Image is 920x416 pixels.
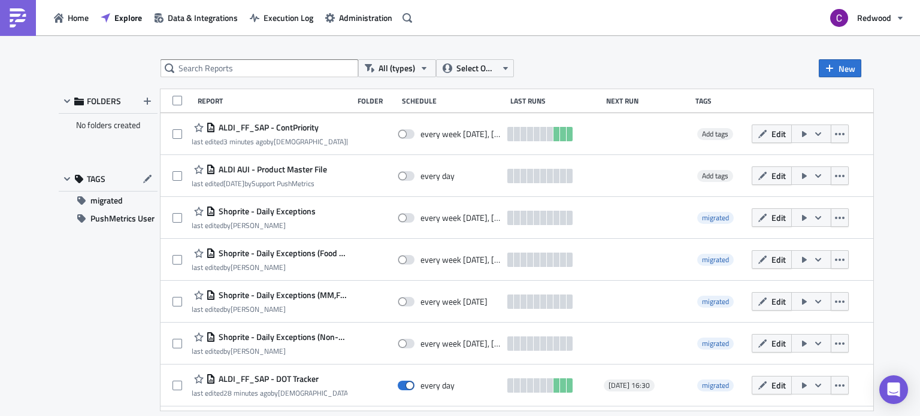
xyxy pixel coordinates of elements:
div: Last Runs [510,96,600,105]
div: No folders created [59,114,158,136]
span: migrated [702,379,729,391]
div: last edited by [PERSON_NAME] [192,221,316,230]
span: Shoprite - Daily Exceptions [216,206,316,217]
button: Edit [752,125,792,143]
span: migrated [702,212,729,223]
div: last edited by [DEMOGRAPHIC_DATA][PERSON_NAME] [192,388,347,397]
button: Edit [752,250,792,269]
span: migrated [702,254,729,265]
div: Next Run [606,96,689,105]
span: TAGS [87,174,105,184]
button: Administration [319,8,398,27]
div: every day [420,171,455,181]
input: Search Reports [161,59,358,77]
span: Select Owner [456,62,497,75]
button: New [819,59,861,77]
span: Execution Log [264,11,313,24]
div: Open Intercom Messenger [879,375,908,404]
div: every day [420,380,455,391]
div: Tags [695,96,747,105]
div: every week on Monday, Tuesday, Wednesday, Thursday, Friday, Saturday [420,212,501,223]
button: Edit [752,292,792,311]
span: Edit [771,127,786,140]
span: Shoprite - Daily Exceptions (Food Division) [216,248,347,259]
button: Edit [752,166,792,185]
button: Select Owner [436,59,514,77]
time: 2025-09-29T14:21:19Z [223,178,244,189]
button: PushMetrics User [59,209,158,227]
button: Edit [752,334,792,353]
span: Edit [771,295,786,308]
span: migrated [702,338,729,349]
img: Avatar [829,8,849,28]
button: Data & Integrations [148,8,244,27]
span: Add tags [702,170,728,181]
div: last edited by [DEMOGRAPHIC_DATA][PERSON_NAME] [192,137,347,146]
div: Folder [358,96,396,105]
span: migrated [697,338,734,350]
button: Home [48,8,95,27]
span: ALDI AUI - Product Master File [216,164,327,175]
div: Schedule [402,96,504,105]
span: ALDI_FF_SAP - ContPriority [216,122,319,133]
span: migrated [697,296,734,308]
span: New [839,62,855,75]
div: every week on Monday, Tuesday, Wednesday, Thursday, Friday, Saturday [420,338,501,349]
span: Edit [771,169,786,182]
span: ALDI_FF_SAP - DOT Tracker [216,374,319,384]
span: PushMetrics User [90,209,155,227]
div: every week on Monday [420,296,488,307]
span: [DATE] 16:30 [609,381,650,390]
span: FOLDERS [87,96,121,107]
img: PushMetrics [8,8,28,28]
span: Shoprite - Daily Exceptions (MM,FM,FA,OKF) [216,290,347,300]
span: Edit [771,337,786,350]
button: Edit [752,208,792,227]
time: 2025-10-09T22:12:08Z [223,136,267,147]
button: migrated [59,192,158,209]
div: last edited by [PERSON_NAME] [192,263,347,272]
button: Redwood [823,5,911,31]
span: migrated [90,192,123,209]
span: Add tags [697,128,733,140]
div: Report [198,96,352,105]
span: Edit [771,253,786,266]
button: Execution Log [244,8,319,27]
div: every week on Monday, Tuesday, Wednesday, Thursday, Friday, Saturday [420,254,501,265]
span: Administration [339,11,392,24]
div: every week on Monday, Wednesday, Friday [420,129,501,139]
span: Data & Integrations [168,11,238,24]
div: last edited by Support PushMetrics [192,179,327,188]
div: last edited by [PERSON_NAME] [192,305,347,314]
span: Explore [114,11,142,24]
span: Add tags [697,170,733,182]
button: Explore [95,8,148,27]
span: migrated [697,379,734,391]
span: migrated [702,296,729,307]
span: migrated [697,254,734,266]
span: migrated [697,212,734,224]
span: Redwood [857,11,891,24]
span: Shoprite - Daily Exceptions (Non-Food Division) [216,332,347,342]
span: Home [68,11,89,24]
div: last edited by [PERSON_NAME] [192,347,347,356]
span: Edit [771,211,786,224]
span: Add tags [702,128,728,139]
time: 2025-10-09T21:47:44Z [223,387,271,399]
button: Edit [752,376,792,394]
span: Edit [771,379,786,391]
span: All (types) [379,62,415,75]
button: All (types) [358,59,436,77]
